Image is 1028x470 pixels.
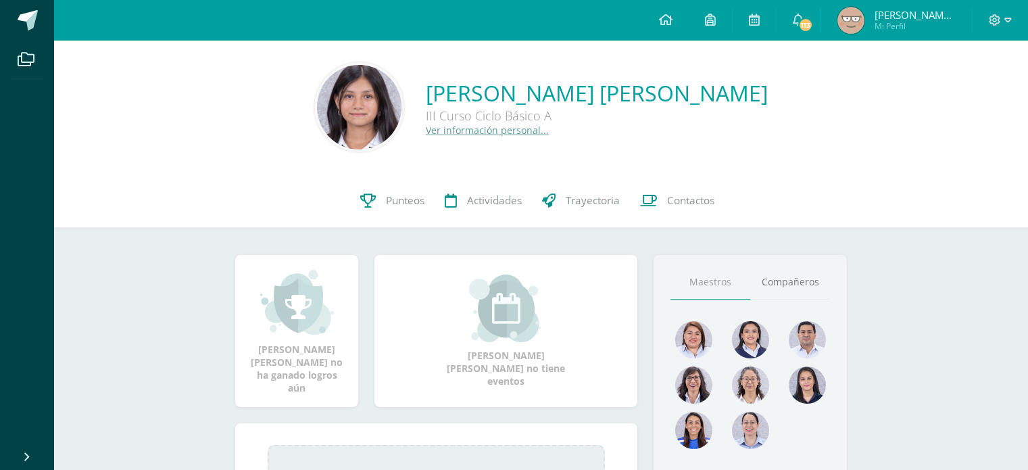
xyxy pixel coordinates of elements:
[350,174,435,228] a: Punteos
[435,174,532,228] a: Actividades
[469,275,543,342] img: event_small.png
[667,193,714,208] span: Contactos
[789,367,826,404] img: 6bc5668d4199ea03c0854e21131151f7.png
[532,174,630,228] a: Trayectoria
[439,275,574,387] div: [PERSON_NAME] [PERSON_NAME] no tiene eventos
[426,124,549,137] a: Ver información personal...
[566,193,620,208] span: Trayectoria
[260,268,334,336] img: achievement_small.png
[675,367,712,404] img: e4c60777b6b4805822e873edbf202705.png
[630,174,725,228] a: Contactos
[467,193,522,208] span: Actividades
[317,65,401,149] img: 205f0c6b0ec708c889e65979fdbd874e.png
[732,367,769,404] img: 0e5799bef7dad198813e0c5f14ac62f9.png
[750,265,830,300] a: Compañeros
[675,412,712,449] img: a5c04a697988ad129bdf05b8f922df21.png
[249,268,345,394] div: [PERSON_NAME] [PERSON_NAME] no ha ganado logros aún
[426,78,768,108] a: [PERSON_NAME] [PERSON_NAME]
[675,321,712,358] img: 915cdc7588786fd8223dd02568f7fda0.png
[732,412,769,449] img: 2d6d27342f92958193c038c70bd392c6.png
[875,20,956,32] span: Mi Perfil
[798,18,813,32] span: 113
[837,7,864,34] img: e3abb1ebbe6d3481a363f12c8e97d852.png
[426,108,768,124] div: III Curso Ciclo Básico A
[875,8,956,22] span: [PERSON_NAME] [PERSON_NAME]
[386,193,424,208] span: Punteos
[789,321,826,358] img: 9a0812c6f881ddad7942b4244ed4a083.png
[670,265,750,300] a: Maestros
[732,321,769,358] img: 38f1825733c6dbe04eae57747697107f.png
